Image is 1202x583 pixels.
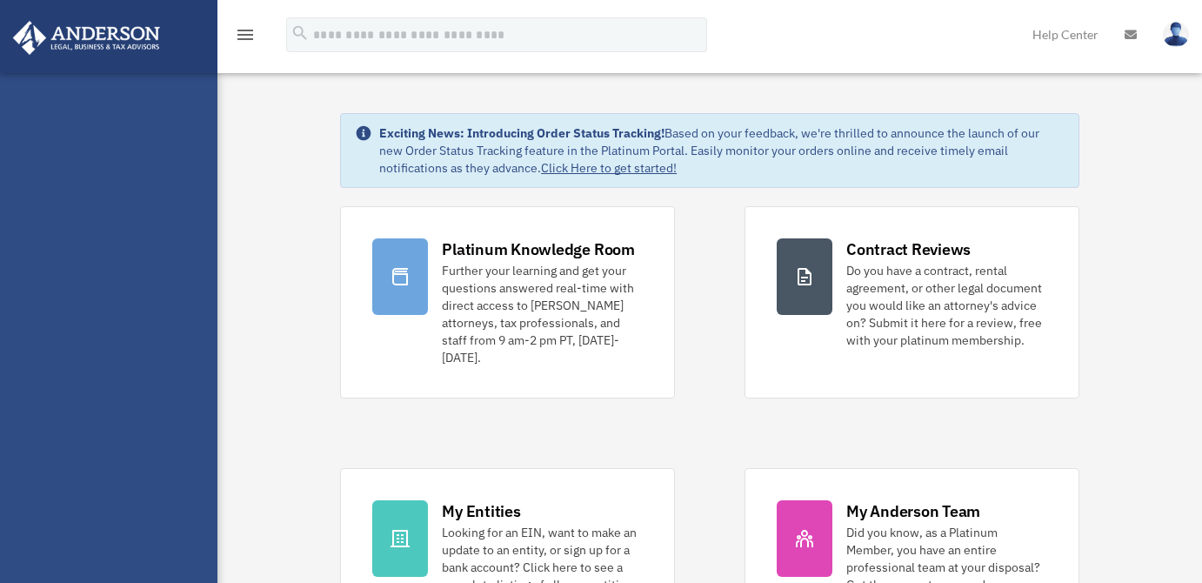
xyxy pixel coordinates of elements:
[235,24,256,45] i: menu
[235,30,256,45] a: menu
[1163,22,1189,47] img: User Pic
[541,160,677,176] a: Click Here to get started!
[846,262,1047,349] div: Do you have a contract, rental agreement, or other legal document you would like an attorney's ad...
[379,125,664,141] strong: Exciting News: Introducing Order Status Tracking!
[442,500,520,522] div: My Entities
[846,500,980,522] div: My Anderson Team
[846,238,971,260] div: Contract Reviews
[745,206,1079,399] a: Contract Reviews Do you have a contract, rental agreement, or other legal document you would like...
[379,124,1065,177] div: Based on your feedback, we're thrilled to announce the launch of our new Order Status Tracking fe...
[442,238,635,260] div: Platinum Knowledge Room
[442,262,643,366] div: Further your learning and get your questions answered real-time with direct access to [PERSON_NAM...
[340,206,675,399] a: Platinum Knowledge Room Further your learning and get your questions answered real-time with dire...
[8,21,165,55] img: Anderson Advisors Platinum Portal
[290,23,310,43] i: search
